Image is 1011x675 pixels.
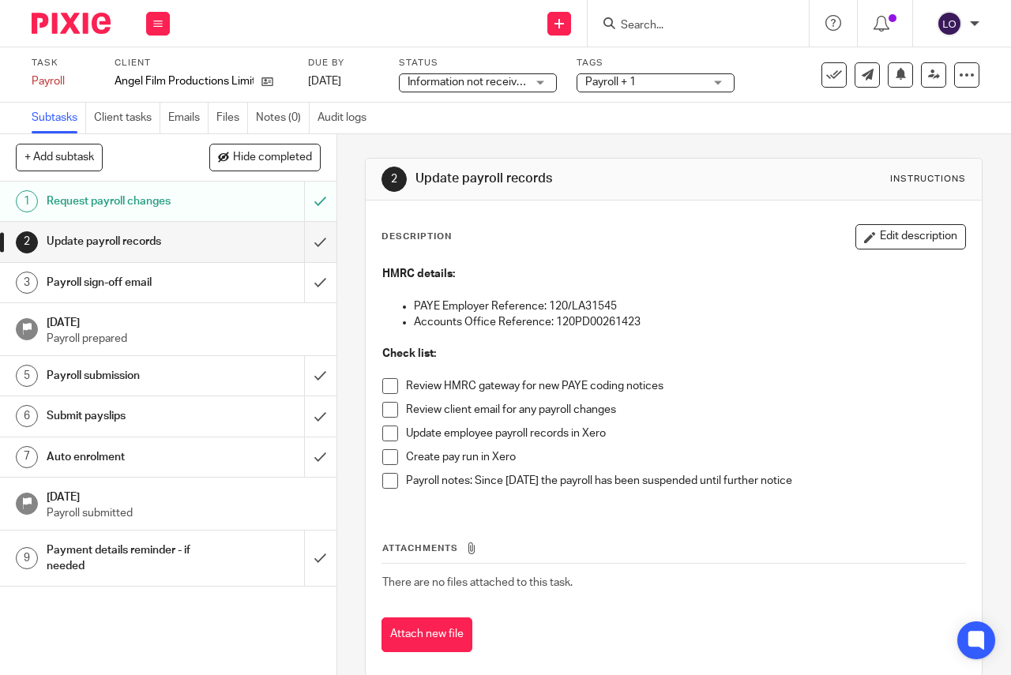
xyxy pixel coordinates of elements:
[94,103,160,133] a: Client tasks
[16,190,38,212] div: 1
[399,57,557,69] label: Status
[47,538,208,579] h1: Payment details reminder - if needed
[115,73,254,89] p: Angel Film Productions Limited
[382,348,436,359] strong: Check list:
[47,271,208,294] h1: Payroll sign-off email
[381,617,472,653] button: Attach new file
[209,144,321,171] button: Hide completed
[937,11,962,36] img: svg%3E
[382,577,573,588] span: There are no files attached to this task.
[16,144,103,171] button: + Add subtask
[32,73,95,89] div: Payroll
[381,167,407,192] div: 2
[414,314,965,330] p: Accounts Office Reference: 120PD00261423
[32,13,111,34] img: Pixie
[16,446,38,468] div: 7
[115,57,288,69] label: Client
[47,445,208,469] h1: Auto enrolment
[47,230,208,253] h1: Update payroll records
[408,77,529,88] span: Information not received
[47,505,321,521] p: Payroll submitted
[47,404,208,428] h1: Submit payslips
[47,364,208,388] h1: Payroll submission
[32,57,95,69] label: Task
[382,268,455,279] strong: HMRC details:
[216,103,248,133] a: Files
[308,57,379,69] label: Due by
[47,486,321,505] h1: [DATE]
[16,405,38,427] div: 6
[414,298,965,314] p: PAYE Employer Reference: 120/LA31545
[890,173,966,186] div: Instructions
[256,103,310,133] a: Notes (0)
[318,103,374,133] a: Audit logs
[168,103,209,133] a: Emails
[47,331,321,347] p: Payroll prepared
[585,77,636,88] span: Payroll + 1
[415,171,708,187] h1: Update payroll records
[406,378,965,394] p: Review HMRC gateway for new PAYE coding notices
[406,402,965,418] p: Review client email for any payroll changes
[32,103,86,133] a: Subtasks
[16,547,38,569] div: 9
[16,272,38,294] div: 3
[406,449,965,465] p: Create pay run in Xero
[308,76,341,87] span: [DATE]
[381,231,452,243] p: Description
[233,152,312,164] span: Hide completed
[382,544,458,553] span: Attachments
[619,19,761,33] input: Search
[577,57,735,69] label: Tags
[855,224,966,249] button: Edit description
[47,189,208,213] h1: Request payroll changes
[406,473,965,489] p: Payroll notes: Since [DATE] the payroll has been suspended until further notice
[16,231,38,253] div: 2
[406,426,965,441] p: Update employee payroll records in Xero
[47,311,321,331] h1: [DATE]
[16,365,38,387] div: 5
